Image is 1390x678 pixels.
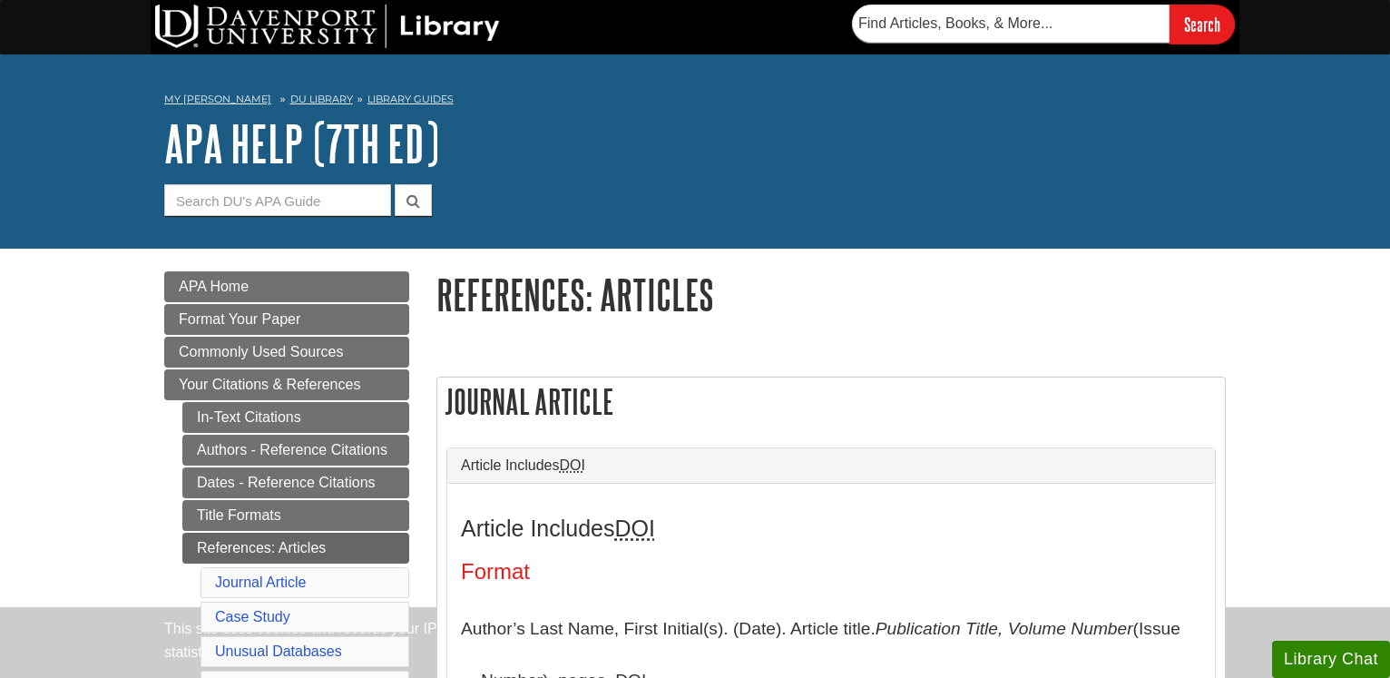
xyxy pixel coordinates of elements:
[461,457,1201,474] a: Article IncludesDOI
[179,279,249,294] span: APA Home
[560,457,585,473] abbr: Digital Object Identifier. This is the string of numbers associated with a particular article. No...
[461,516,1201,542] h3: Article Includes
[215,644,342,659] a: Unusual Databases
[179,344,343,359] span: Commonly Used Sources
[876,619,1133,638] i: Publication Title, Volume Number
[215,575,307,590] a: Journal Article
[436,271,1226,318] h1: References: Articles
[179,377,360,392] span: Your Citations & References
[461,560,1201,584] h4: Format
[182,533,409,564] a: References: Articles
[437,378,1225,426] h2: Journal Article
[182,402,409,433] a: In-Text Citations
[182,467,409,498] a: Dates - Reference Citations
[367,93,454,105] a: Library Guides
[852,5,1235,44] form: Searches DU Library's articles, books, and more
[1170,5,1235,44] input: Search
[164,87,1226,116] nav: breadcrumb
[290,93,353,105] a: DU Library
[164,92,271,107] a: My [PERSON_NAME]
[615,516,655,541] abbr: Digital Object Identifier. This is the string of numbers associated with a particular article. No...
[164,337,409,368] a: Commonly Used Sources
[164,115,439,172] a: APA Help (7th Ed)
[155,5,500,48] img: DU Library
[179,311,300,327] span: Format Your Paper
[1272,641,1390,678] button: Library Chat
[164,304,409,335] a: Format Your Paper
[164,271,409,302] a: APA Home
[164,369,409,400] a: Your Citations & References
[215,609,290,624] a: Case Study
[164,184,391,216] input: Search DU's APA Guide
[182,435,409,466] a: Authors - Reference Citations
[852,5,1170,43] input: Find Articles, Books, & More...
[182,500,409,531] a: Title Formats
